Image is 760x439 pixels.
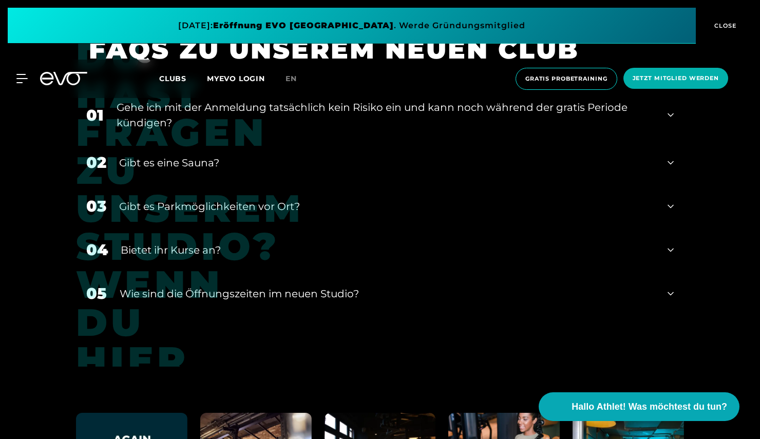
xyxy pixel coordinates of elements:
[525,74,607,83] span: Gratis Probetraining
[633,74,719,83] span: Jetzt Mitglied werden
[86,282,107,305] div: 05
[572,400,727,414] span: Hallo Athlet! Was möchtest du tun?
[620,68,731,90] a: Jetzt Mitglied werden
[286,73,309,85] a: en
[121,242,655,258] div: Bietet ihr Kurse an?
[120,286,655,301] div: ​Wie sind die Öffnungszeiten im neuen Studio?
[712,21,737,30] span: CLOSE
[119,155,655,170] div: Gibt es eine Sauna?
[86,195,106,218] div: 03
[286,74,297,83] span: en
[512,68,620,90] a: Gratis Probetraining
[539,392,739,421] button: Hallo Athlet! Was möchtest du tun?
[86,104,104,127] div: 01
[86,151,106,174] div: 02
[696,8,752,44] button: CLOSE
[86,238,108,261] div: 04
[159,74,186,83] span: Clubs
[207,74,265,83] a: MYEVO LOGIN
[159,73,207,83] a: Clubs
[117,100,655,130] div: Gehe ich mit der Anmeldung tatsächlich kein Risiko ein und kann noch während der gratis Periode k...
[119,199,655,214] div: Gibt es Parkmöglichkeiten vor Ort?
